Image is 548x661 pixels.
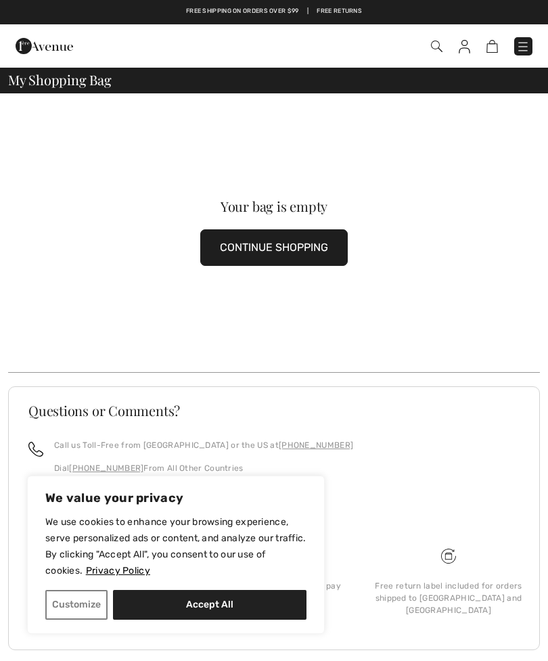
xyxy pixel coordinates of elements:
img: My Info [459,40,470,53]
div: Your bag is empty [35,200,513,213]
a: 1ère Avenue [16,39,73,51]
a: Free Returns [317,7,362,16]
button: CONTINUE SHOPPING [200,229,348,266]
div: Free shipping on orders over $99 [23,580,176,592]
img: 1ère Avenue [16,32,73,60]
a: Privacy Policy [85,564,151,577]
span: My Shopping Bag [8,73,112,87]
img: Free shipping on orders over $99 [441,549,456,564]
img: call [28,442,43,457]
a: Free shipping on orders over $99 [186,7,299,16]
a: [PHONE_NUMBER] [279,440,353,450]
span: | [307,7,309,16]
img: Search [431,41,442,52]
h3: Questions or Comments? [28,404,520,417]
div: We value your privacy [27,476,325,634]
button: Accept All [113,590,306,620]
a: [PHONE_NUMBER] [69,463,143,473]
p: We use cookies to enhance your browsing experience, serve personalized ads or content, and analyz... [45,514,306,579]
img: Menu [516,40,530,53]
p: We value your privacy [45,490,306,506]
div: Free return label included for orders shipped to [GEOGRAPHIC_DATA] and [GEOGRAPHIC_DATA] [372,580,525,616]
p: Dial From All Other Countries [54,462,353,474]
img: Shopping Bag [486,40,498,53]
button: Customize [45,590,108,620]
p: Call us Toll-Free from [GEOGRAPHIC_DATA] or the US at [54,439,353,451]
